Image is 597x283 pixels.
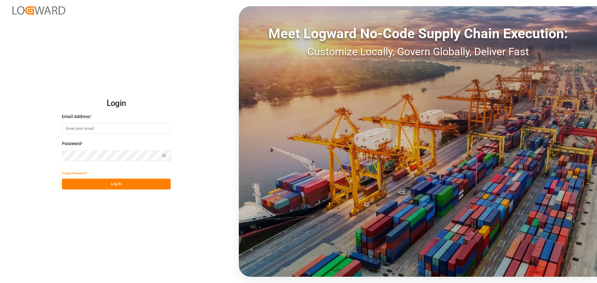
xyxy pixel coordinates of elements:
[62,113,90,120] span: Email Address
[62,123,171,134] input: Enter your email
[239,44,597,60] div: Customize Locally, Govern Globally, Deliver Fast
[62,94,171,113] h2: Login
[62,140,81,147] span: Password
[62,168,87,179] button: Forgot Password?
[12,6,65,15] img: Logward_new_orange.png
[62,179,171,189] button: Log In
[239,23,597,44] div: Meet Logward No-Code Supply Chain Execution:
